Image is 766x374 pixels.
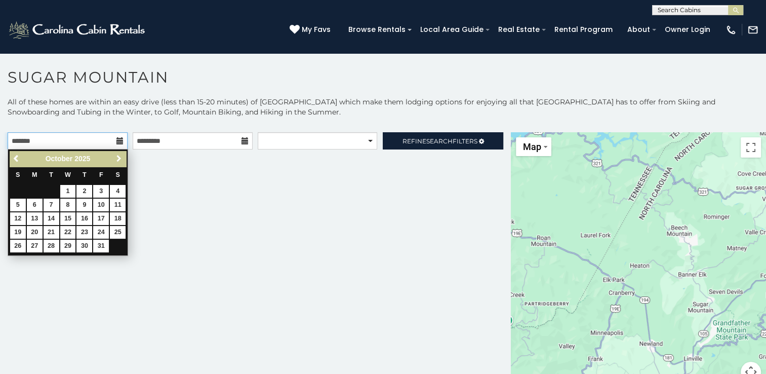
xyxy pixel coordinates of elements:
[44,226,59,239] a: 21
[76,226,92,239] a: 23
[65,171,71,178] span: Wednesday
[93,240,109,252] a: 31
[76,185,92,198] a: 2
[493,22,545,38] a: Real Estate
[383,132,503,149] a: RefineSearchFilters
[44,199,59,211] a: 7
[44,240,59,252] a: 28
[60,240,76,252] a: 29
[110,212,126,225] a: 18
[302,24,331,35] span: My Favs
[415,22,489,38] a: Local Area Guide
[16,171,20,178] span: Sunday
[523,141,541,152] span: Map
[747,24,758,35] img: mail-regular-white.png
[110,185,126,198] a: 4
[110,226,126,239] a: 25
[115,155,123,163] span: Next
[93,185,109,198] a: 3
[516,137,551,156] button: Change map style
[741,137,761,158] button: Toggle fullscreen view
[83,171,87,178] span: Thursday
[10,199,26,211] a: 5
[290,24,333,35] a: My Favs
[60,185,76,198] a: 1
[49,171,53,178] span: Tuesday
[10,240,26,252] a: 26
[725,24,737,35] img: phone-regular-white.png
[27,212,43,225] a: 13
[60,226,76,239] a: 22
[93,226,109,239] a: 24
[99,171,103,178] span: Friday
[8,20,148,40] img: White-1-2.png
[60,212,76,225] a: 15
[343,22,411,38] a: Browse Rentals
[46,155,73,163] span: October
[27,240,43,252] a: 27
[426,137,453,145] span: Search
[93,199,109,211] a: 10
[76,199,92,211] a: 9
[116,171,120,178] span: Saturday
[110,199,126,211] a: 11
[76,240,92,252] a: 30
[32,171,37,178] span: Monday
[93,212,109,225] a: 17
[27,226,43,239] a: 20
[74,155,90,163] span: 2025
[13,155,21,163] span: Previous
[10,212,26,225] a: 12
[44,212,59,225] a: 14
[11,153,23,165] a: Previous
[76,212,92,225] a: 16
[402,137,477,145] span: Refine Filters
[660,22,715,38] a: Owner Login
[622,22,655,38] a: About
[549,22,618,38] a: Rental Program
[10,226,26,239] a: 19
[60,199,76,211] a: 8
[112,153,125,165] a: Next
[27,199,43,211] a: 6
